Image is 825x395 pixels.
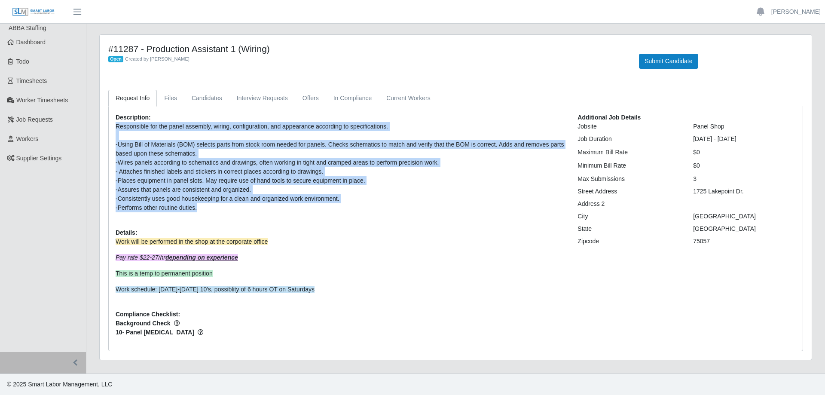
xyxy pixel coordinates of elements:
[571,199,687,208] div: Address 2
[326,90,379,107] a: In Compliance
[12,7,55,17] img: SLM Logo
[116,238,268,245] span: Work will be performed in the shop at the corporate office
[116,122,565,131] div: Responsible for the panel assembly, wiring, configuration, and appearance according to specificat...
[116,194,565,203] div: -Consistently uses good housekeeping for a clean and organized work environment.
[116,286,315,293] span: Work schedule: [DATE]-[DATE] 10's, possiblity of 6 hours OT on Saturdays
[116,270,213,277] span: This is a temp to permanent position
[125,56,189,61] span: Created by [PERSON_NAME]
[639,54,698,69] button: Submit Candidate
[116,328,565,337] span: 10- Panel [MEDICAL_DATA]
[116,229,137,236] b: Details:
[16,97,68,104] span: Worker Timesheets
[16,155,62,162] span: Supplier Settings
[16,77,47,84] span: Timesheets
[116,158,565,167] div: -Wires panels according to schematics and drawings, often working in tight and cramped areas to p...
[116,254,238,261] em: Pay rate $22-27/hr
[687,224,802,233] div: [GEOGRAPHIC_DATA]
[157,90,184,107] a: Files
[571,187,687,196] div: Street Address
[108,43,626,54] h4: #11287 - Production Assistant 1 (Wiring)
[16,39,46,46] span: Dashboard
[16,116,53,123] span: Job Requests
[571,212,687,221] div: City
[687,122,802,131] div: Panel Shop
[7,381,112,388] span: © 2025 Smart Labor Management, LLC
[116,185,565,194] div: -Assures that panels are consistent and organized.
[687,135,802,144] div: [DATE] - [DATE]
[116,311,180,318] b: Compliance Checklist:
[295,90,326,107] a: Offers
[771,7,821,16] a: [PERSON_NAME]
[571,237,687,246] div: Zipcode
[379,90,437,107] a: Current Workers
[687,161,802,170] div: $0
[16,135,39,142] span: Workers
[116,319,565,328] span: Background Check
[687,187,802,196] div: 1725 Lakepoint Dr.
[9,24,46,31] span: ABBA Staffing
[108,56,123,63] span: Open
[116,167,565,176] div: - Attaches finished labels and stickers in correct places according to drawings.
[687,237,802,246] div: 75057
[571,148,687,157] div: Maximum Bill Rate
[116,176,565,185] div: -Places equipment in panel slots. May require use of hand tools to secure equipment in place.
[577,114,641,121] b: Additional Job Details
[571,224,687,233] div: State
[165,254,238,261] strong: depending on experience
[16,58,29,65] span: Todo
[571,161,687,170] div: Minimum Bill Rate
[184,90,229,107] a: Candidates
[116,140,565,158] div: -Using Bill of Materials (BOM) selects parts from stock room needed for panels. Checks schematics...
[687,212,802,221] div: [GEOGRAPHIC_DATA]
[687,148,802,157] div: $0
[116,203,565,212] div: -Performs other routine duties.
[571,175,687,184] div: Max Submissions
[571,122,687,131] div: Jobsite
[571,135,687,144] div: Job Duration
[687,175,802,184] div: 3
[229,90,295,107] a: Interview Requests
[108,90,157,107] a: Request Info
[116,114,151,121] b: Description:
